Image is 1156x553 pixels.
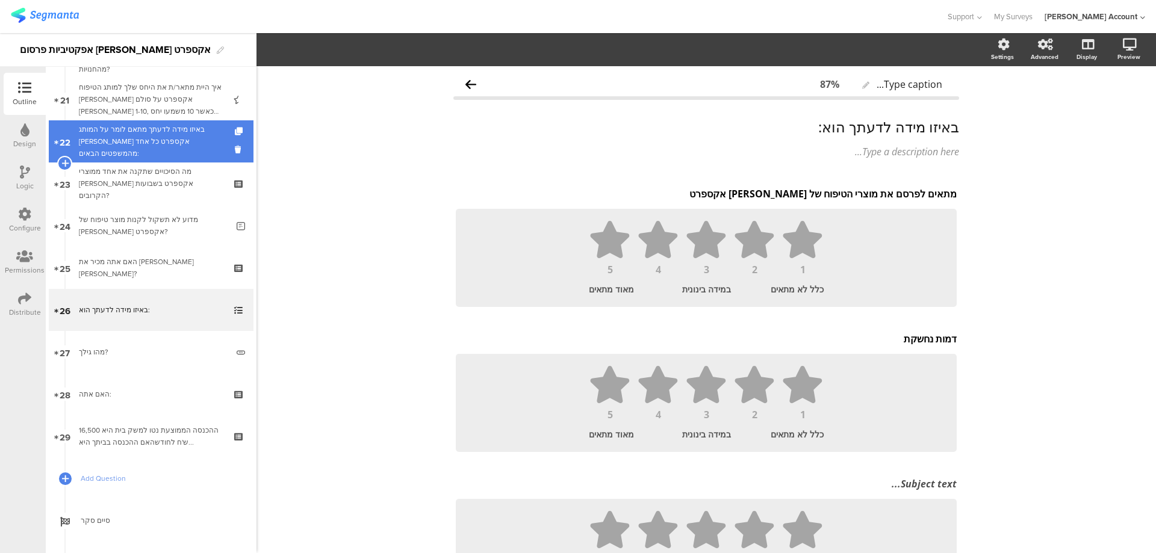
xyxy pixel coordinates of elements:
[685,265,727,274] div: 3
[79,214,228,238] div: מדוע לא תשקול לקנות מוצר טיפוח של מן אקספרט?
[60,93,69,106] span: 21
[753,428,824,440] div: כלל לא מתאים
[453,118,959,136] p: באיזו מידה לדעתך הוא:
[16,181,34,191] div: Logic
[79,165,223,202] div: מה הסיכויים שתקנה את אחד ממוצרי מן אקספרט בשבועות הקרובים?
[49,247,253,289] a: 25 האם אתה מכיר את [PERSON_NAME] [PERSON_NAME]?
[637,265,679,274] div: 4
[79,304,223,316] div: באיזו מידה לדעתך הוא:
[1045,11,1137,22] div: [PERSON_NAME] Account
[49,415,253,457] a: 29 ההכנסה הממוצעת נטו למשק בית היא 16,500 ש'ח לחודשהאם ההכנסה בביתך היא...
[81,472,235,484] span: Add Question
[948,11,974,22] span: Support
[753,283,824,295] div: כלל לא מתאים
[235,128,245,135] i: Duplicate
[60,345,70,359] span: 27
[79,256,223,280] div: האם אתה מכיר את תמיר גרינברג?
[81,514,235,527] span: סיים סקר
[877,78,942,91] span: Type caption...
[49,289,253,331] a: 26 באיזו מידה לדעתך הוא:
[49,331,253,373] a: 27 מהו גילך?
[453,145,959,158] div: Type a description here...
[13,138,36,149] div: Design
[79,123,223,159] div: באיזו מידה לדעתך מתאם לומר על המותג מן אקספרט כל אחד מהמשפטים הבאים:
[456,332,957,345] p: דמות נחשקת
[733,410,775,419] div: 2
[671,428,742,440] div: במידה בינונית
[49,205,253,247] a: 24 מדוע לא תשקול לקנות מוצר טיפוח של [PERSON_NAME] אקספרט?
[991,52,1014,61] div: Settings
[60,177,70,190] span: 23
[60,303,70,317] span: 26
[1031,52,1058,61] div: Advanced
[671,283,742,295] div: במידה בינונית
[782,410,824,419] div: 1
[79,388,223,400] div: האם אתה:
[685,410,727,419] div: 3
[589,283,659,295] div: מאוד מתאים
[60,219,70,232] span: 24
[637,410,679,419] div: 4
[782,265,824,274] div: 1
[20,40,211,60] div: אפקטיביות פרסום [PERSON_NAME] אקספרט
[60,135,70,148] span: 22
[60,388,70,401] span: 28
[1077,52,1097,61] div: Display
[9,307,41,318] div: Distribute
[60,430,70,443] span: 29
[49,373,253,415] a: 28 האם אתה:
[235,144,245,155] i: Delete
[13,96,37,107] div: Outline
[589,265,631,274] div: 5
[79,424,223,448] div: ההכנסה הממוצעת נטו למשק בית היא 16,500 ש'ח לחודשהאם ההכנסה בביתך היא...
[49,162,253,205] a: 23 מה הסיכויים שתקנה את אחד ממוצרי [PERSON_NAME] אקספרט בשבועות הקרובים?
[9,223,41,233] div: Configure
[589,428,659,440] div: מאוד מתאים
[5,265,45,276] div: Permissions
[456,187,957,200] p: מתאים לפרסם את מוצרי הטיפוח של [PERSON_NAME] אקספרט
[589,410,631,419] div: 5
[60,261,70,274] span: 25
[79,81,223,117] div: איך היית מתאר/ת את היחס שלך למותג הטיפוח מן אקספרט על סולם שבין 1-10, כאשר 10 משמעו יחס חיובי מאו...
[79,346,228,358] div: מהו גילך?
[11,8,79,23] img: segmanta logo
[820,78,839,91] div: 87%
[456,477,957,490] div: Subject text...
[49,120,253,162] a: 22 באיזו מידה לדעתך מתאם לומר על המותג [PERSON_NAME] אקספרט כל אחד מהמשפטים הבאים:
[49,499,253,542] a: סיים סקר
[49,78,253,120] a: 21 איך היית מתאר/ת את היחס שלך למותג הטיפוח [PERSON_NAME] אקספרט על סולם [PERSON_NAME] 1-10, כאשר...
[733,265,775,274] div: 2
[1117,52,1140,61] div: Preview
